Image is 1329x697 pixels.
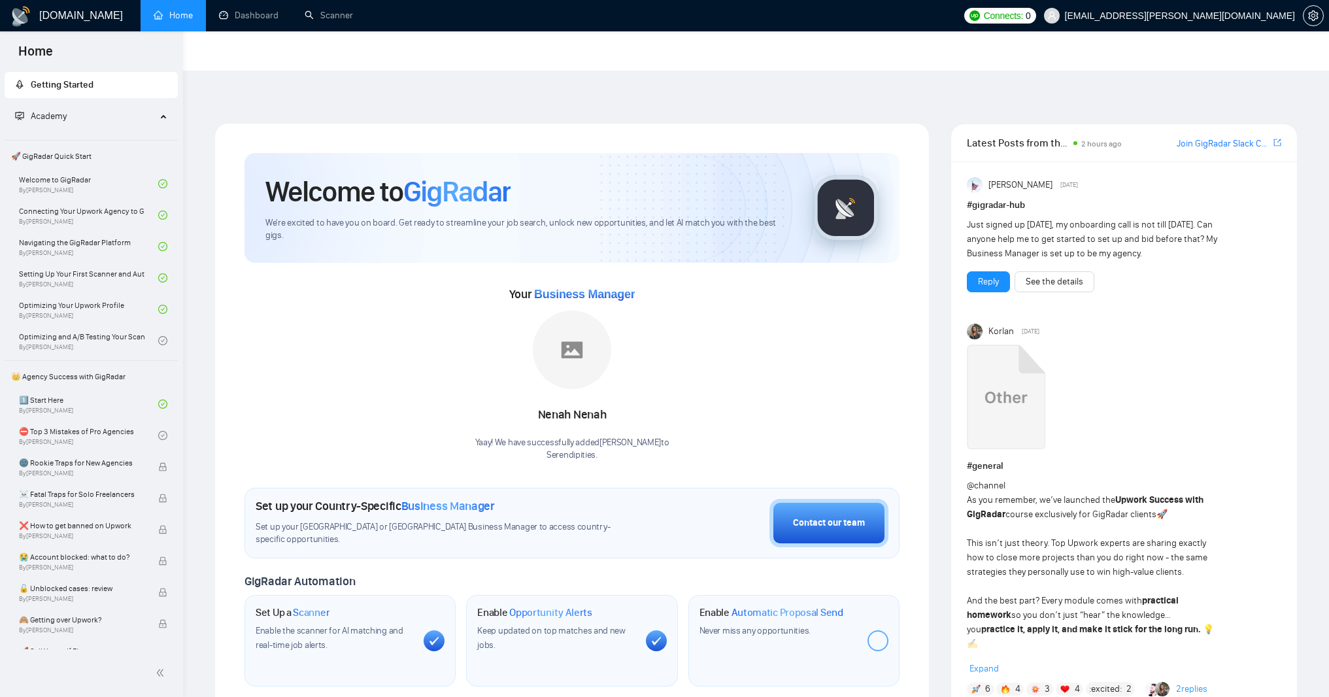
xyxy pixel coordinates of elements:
[19,501,144,509] span: By [PERSON_NAME]
[699,625,811,636] span: Never miss any opportunities.
[967,480,1005,491] span: @channel
[475,437,669,462] div: Yaay! We have successfully added [PERSON_NAME] to
[158,431,167,440] span: check-circle
[967,459,1281,473] h1: # general
[19,626,144,634] span: By [PERSON_NAME]
[967,177,983,193] img: Anisuzzaman Khan
[19,390,158,418] a: 1️⃣ Start HereBy[PERSON_NAME]
[19,645,144,658] span: 🚀 Sell Yourself First
[158,556,167,566] span: lock
[793,516,865,530] div: Contact our team
[256,521,635,546] span: Set up your [GEOGRAPHIC_DATA] or [GEOGRAPHIC_DATA] Business Manager to access country-specific op...
[19,582,144,595] span: 🔓 Unblocked cases: review
[967,218,1219,261] div: Just signed up [DATE], my onboarding call is not till [DATE]. Can anyone help me to get started t...
[988,324,1014,339] span: Korlan
[6,143,177,169] span: 🚀 GigRadar Quick Start
[19,488,144,501] span: ☠️ Fatal Traps for Solo Freelancers
[265,217,792,242] span: We're excited to have you on board. Get ready to streamline your job search, unlock new opportuni...
[293,606,329,619] span: Scanner
[19,551,144,564] span: 😭 Account blocked: what to do?
[1022,326,1039,337] span: [DATE]
[1015,271,1094,292] button: See the details
[15,80,24,89] span: rocket
[156,666,169,679] span: double-left
[401,499,495,513] span: Business Manager
[19,169,158,198] a: Welcome to GigRadarBy[PERSON_NAME]
[19,263,158,292] a: Setting Up Your First Scanner and Auto-BidderBy[PERSON_NAME]
[19,421,158,450] a: ⛔ Top 3 Mistakes of Pro AgenciesBy[PERSON_NAME]
[1089,682,1122,696] span: :excited:
[1060,179,1078,191] span: [DATE]
[19,595,144,603] span: By [PERSON_NAME]
[813,175,879,241] img: gigradar-logo.png
[6,364,177,390] span: 👑 Agency Success with GigRadar
[971,685,981,694] img: 🚀
[967,638,978,649] span: ✍️
[1015,683,1020,696] span: 4
[533,311,611,389] img: placeholder.png
[158,242,167,251] span: check-circle
[978,275,999,289] a: Reply
[244,574,355,588] span: GigRadar Automation
[15,111,24,120] span: fund-projection-screen
[509,606,592,619] span: Opportunity Alerts
[967,271,1010,292] button: Reply
[967,198,1281,212] h1: # gigradar-hub
[1156,509,1168,520] span: 🚀
[158,494,167,503] span: lock
[31,79,93,90] span: Getting Started
[158,619,167,628] span: lock
[475,404,669,426] div: Nenah Nenah
[1177,137,1271,151] a: Join GigRadar Slack Community
[1075,683,1080,696] span: 4
[1285,653,1316,684] iframe: Intercom live chat
[15,110,67,122] span: Academy
[981,624,1201,635] strong: practice it, apply it, and make it stick for the long run.
[477,625,626,651] span: Keep updated on top matches and new jobs.
[158,305,167,314] span: check-circle
[475,449,669,462] p: Serendipities .
[158,588,167,597] span: lock
[967,135,1069,151] span: Latest Posts from the GigRadar Community
[31,110,67,122] span: Academy
[988,178,1052,192] span: [PERSON_NAME]
[732,606,843,619] span: Automatic Proposal Send
[1126,683,1132,696] span: 2
[19,469,144,477] span: By [PERSON_NAME]
[158,336,167,345] span: check-circle
[1273,137,1281,149] a: export
[1081,139,1122,148] span: 2 hours ago
[969,663,999,674] span: Expand
[403,174,511,209] span: GigRadar
[19,326,158,355] a: Optimizing and A/B Testing Your Scanner for Better ResultsBy[PERSON_NAME]
[19,232,158,261] a: Navigating the GigRadar PlatformBy[PERSON_NAME]
[1026,275,1083,289] a: See the details
[1203,624,1214,635] span: 💡
[534,288,635,301] span: Business Manager
[256,606,329,619] h1: Set Up a
[1001,685,1010,694] img: 🔥
[1031,685,1040,694] img: 💥
[158,525,167,534] span: lock
[699,606,843,619] h1: Enable
[19,295,158,324] a: Optimizing Your Upwork ProfileBy[PERSON_NAME]
[256,499,495,513] h1: Set up your Country-Specific
[158,462,167,471] span: lock
[1045,683,1050,696] span: 3
[1155,682,1169,696] img: Korlan
[158,273,167,282] span: check-circle
[509,287,635,301] span: Your
[5,72,178,98] li: Getting Started
[1145,682,1159,696] img: Sergey
[158,179,167,188] span: check-circle
[19,532,144,540] span: By [PERSON_NAME]
[1060,685,1069,694] img: ❤️
[158,399,167,409] span: check-circle
[158,211,167,220] span: check-circle
[256,625,403,651] span: Enable the scanner for AI matching and real-time job alerts.
[769,499,888,547] button: Contact our team
[19,201,158,229] a: Connecting Your Upwork Agency to GigRadarBy[PERSON_NAME]
[19,613,144,626] span: 🙈 Getting over Upwork?
[985,683,990,696] span: 6
[1273,137,1281,148] span: export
